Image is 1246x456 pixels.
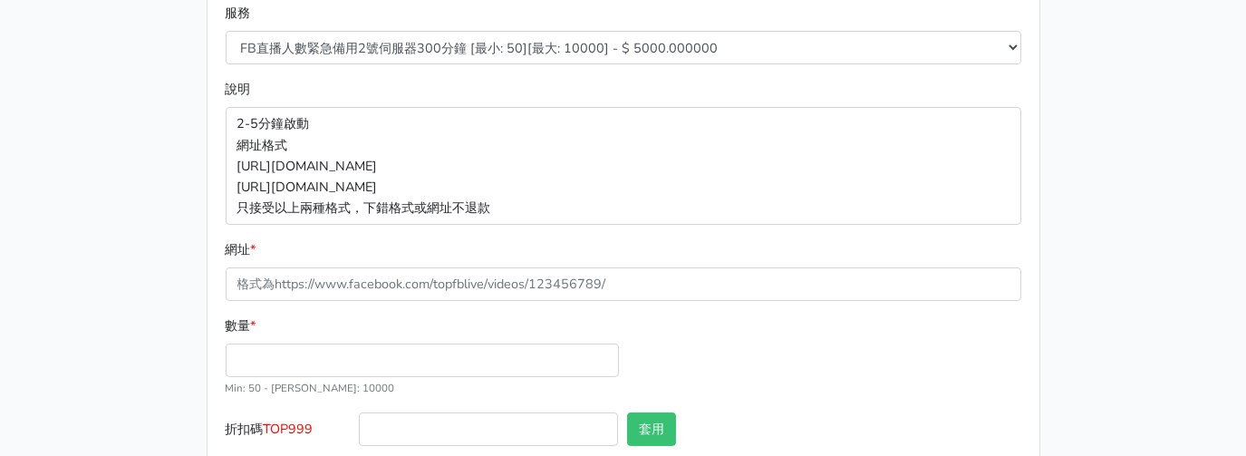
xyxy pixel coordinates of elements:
button: 套用 [627,412,676,446]
label: 數量 [226,315,256,336]
label: 服務 [226,3,251,24]
small: Min: 50 - [PERSON_NAME]: 10000 [226,381,395,395]
label: 說明 [226,79,251,100]
input: 格式為https://www.facebook.com/topfblive/videos/123456789/ [226,267,1021,301]
p: 2-5分鐘啟動 網址格式 [URL][DOMAIN_NAME] [URL][DOMAIN_NAME] 只接受以上兩種格式，下錯格式或網址不退款 [226,107,1021,224]
label: 網址 [226,239,256,260]
label: 折扣碼 [221,412,355,453]
span: TOP999 [264,420,314,438]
